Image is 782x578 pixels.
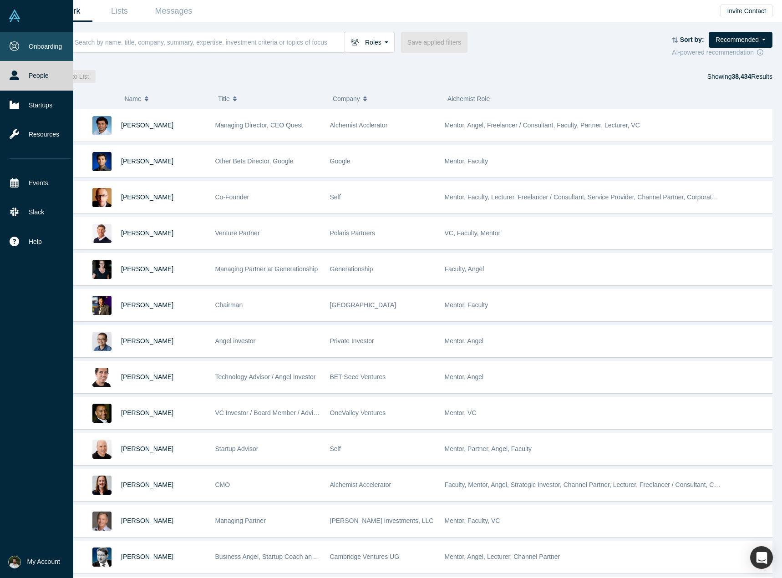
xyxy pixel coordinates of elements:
span: Private Investor [330,337,374,345]
div: AI-powered recommendation [672,48,772,57]
span: My Account [27,557,60,567]
button: Invite Contact [721,5,772,17]
span: Self [330,445,341,452]
a: [PERSON_NAME] [121,193,173,201]
span: VC, Faculty, Mentor [445,229,501,237]
span: Cambridge Ventures UG [330,553,400,560]
span: [GEOGRAPHIC_DATA] [330,301,396,309]
strong: Sort by: [680,36,704,43]
span: Mentor, Faculty [445,301,488,309]
strong: 38,434 [731,73,751,80]
span: Name [124,89,141,108]
img: Steven Kan's Profile Image [92,152,112,171]
a: [PERSON_NAME] [121,445,173,452]
button: Company [333,89,438,108]
img: Danny Chee's Profile Image [92,332,112,351]
img: Robert Winder's Profile Image [92,188,112,207]
span: Generationship [330,265,373,273]
span: Mentor, VC [445,409,477,416]
button: Roles [345,32,395,53]
span: BET Seed Ventures [330,373,386,380]
a: Messages [147,0,201,22]
img: Devon Crews's Profile Image [92,476,112,495]
span: Angel investor [215,337,256,345]
a: [PERSON_NAME] [121,409,173,416]
img: Alchemist Vault Logo [8,10,21,22]
button: Name [124,89,208,108]
button: Add to List [53,70,96,83]
button: My Account [8,556,60,568]
img: Boris Livshutz's Profile Image [92,368,112,387]
a: [PERSON_NAME] [121,481,173,488]
span: Alchemist Role [447,95,490,102]
img: Gnani Palanikumar's Profile Image [92,116,112,135]
span: OneValley Ventures [330,409,386,416]
a: [PERSON_NAME] [121,229,173,237]
img: Martin Giese's Profile Image [92,548,112,567]
span: Mentor, Angel [445,373,484,380]
span: Results [731,73,772,80]
span: Managing Partner at Generationship [215,265,318,273]
span: Mentor, Faculty [445,157,488,165]
a: [PERSON_NAME] [121,265,173,273]
span: Faculty, Angel [445,265,484,273]
span: Mentor, Angel, Lecturer, Channel Partner [445,553,560,560]
span: CMO [215,481,230,488]
a: [PERSON_NAME] [121,157,173,165]
span: Company [333,89,360,108]
img: Steve King's Profile Image [92,512,112,531]
img: Adam Frankl's Profile Image [92,440,112,459]
span: Managing Partner [215,517,266,524]
span: Technology Advisor / Angel Investor [215,373,316,380]
button: Title [218,89,323,108]
img: Juan Scarlett's Profile Image [92,404,112,423]
img: Timothy Chou's Profile Image [92,296,112,315]
span: VC Investor / Board Member / Advisor [215,409,322,416]
img: Marcus Virginia's Account [8,556,21,568]
img: Gary Swart's Profile Image [92,224,112,243]
input: Search by name, title, company, summary, expertise, investment criteria or topics of focus [74,31,345,53]
a: [PERSON_NAME] [121,373,173,380]
span: Faculty, Mentor, Angel, Strategic Investor, Channel Partner, Lecturer, Freelancer / Consultant, C... [445,481,766,488]
span: Mentor, Faculty, Lecturer, Freelancer / Consultant, Service Provider, Channel Partner, Corporate ... [445,193,744,201]
span: Managing Director, CEO Quest [215,122,303,129]
a: Lists [92,0,147,22]
span: Co-Founder [215,193,249,201]
a: [PERSON_NAME] [121,553,173,560]
span: [PERSON_NAME] [121,517,173,524]
span: Other Bets Director, Google [215,157,294,165]
span: Mentor, Angel, Freelancer / Consultant, Faculty, Partner, Lecturer, VC [445,122,640,129]
span: Startup Advisor [215,445,259,452]
a: [PERSON_NAME] [121,122,173,129]
a: [PERSON_NAME] [121,337,173,345]
span: Chairman [215,301,243,309]
span: Google [330,157,350,165]
span: Venture Partner [215,229,260,237]
span: [PERSON_NAME] Investments, LLC [330,517,434,524]
span: Business Angel, Startup Coach and best-selling author [215,553,370,560]
button: Save applied filters [401,32,467,53]
span: Polaris Partners [330,229,376,237]
span: Mentor, Faculty, VC [445,517,500,524]
a: [PERSON_NAME] [121,301,173,309]
span: Alchemist Acclerator [330,122,388,129]
span: Title [218,89,230,108]
span: Mentor, Partner, Angel, Faculty [445,445,532,452]
span: Self [330,193,341,201]
span: Alchemist Accelerator [330,481,391,488]
img: Rachel Chalmers's Profile Image [92,260,112,279]
span: Mentor, Angel [445,337,484,345]
span: Help [29,237,42,247]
